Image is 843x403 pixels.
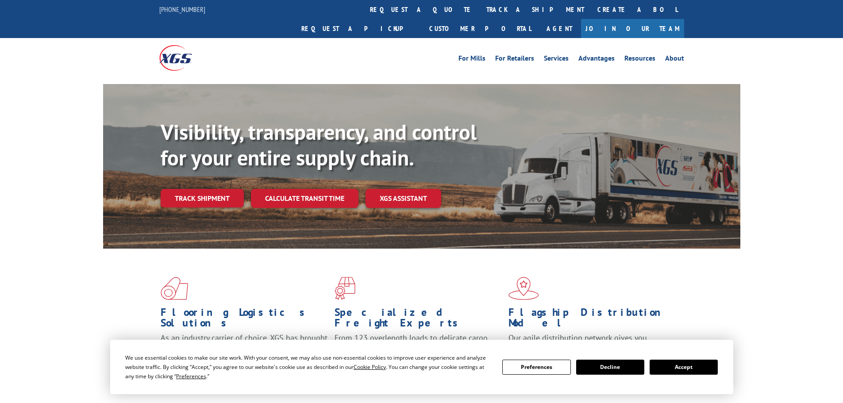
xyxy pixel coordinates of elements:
[251,189,358,208] a: Calculate transit time
[335,333,502,372] p: From 123 overlength loads to delicate cargo, our experienced staff knows the best way to move you...
[502,360,570,375] button: Preferences
[544,55,569,65] a: Services
[495,55,534,65] a: For Retailers
[576,360,644,375] button: Decline
[159,5,205,14] a: [PHONE_NUMBER]
[423,19,538,38] a: Customer Portal
[508,307,676,333] h1: Flagship Distribution Model
[295,19,423,38] a: Request a pickup
[161,277,188,300] img: xgs-icon-total-supply-chain-intelligence-red
[508,333,671,353] span: Our agile distribution network gives you nationwide inventory management on demand.
[578,55,615,65] a: Advantages
[624,55,655,65] a: Resources
[176,372,206,380] span: Preferences
[161,189,244,207] a: Track shipment
[665,55,684,65] a: About
[335,307,502,333] h1: Specialized Freight Experts
[161,333,327,364] span: As an industry carrier of choice, XGS has brought innovation and dedication to flooring logistics...
[335,277,355,300] img: xgs-icon-focused-on-flooring-red
[354,363,386,371] span: Cookie Policy
[538,19,581,38] a: Agent
[110,340,733,394] div: Cookie Consent Prompt
[508,277,539,300] img: xgs-icon-flagship-distribution-model-red
[458,55,485,65] a: For Mills
[125,353,492,381] div: We use essential cookies to make our site work. With your consent, we may also use non-essential ...
[161,307,328,333] h1: Flooring Logistics Solutions
[650,360,718,375] button: Accept
[161,118,477,171] b: Visibility, transparency, and control for your entire supply chain.
[366,189,441,208] a: XGS ASSISTANT
[581,19,684,38] a: Join Our Team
